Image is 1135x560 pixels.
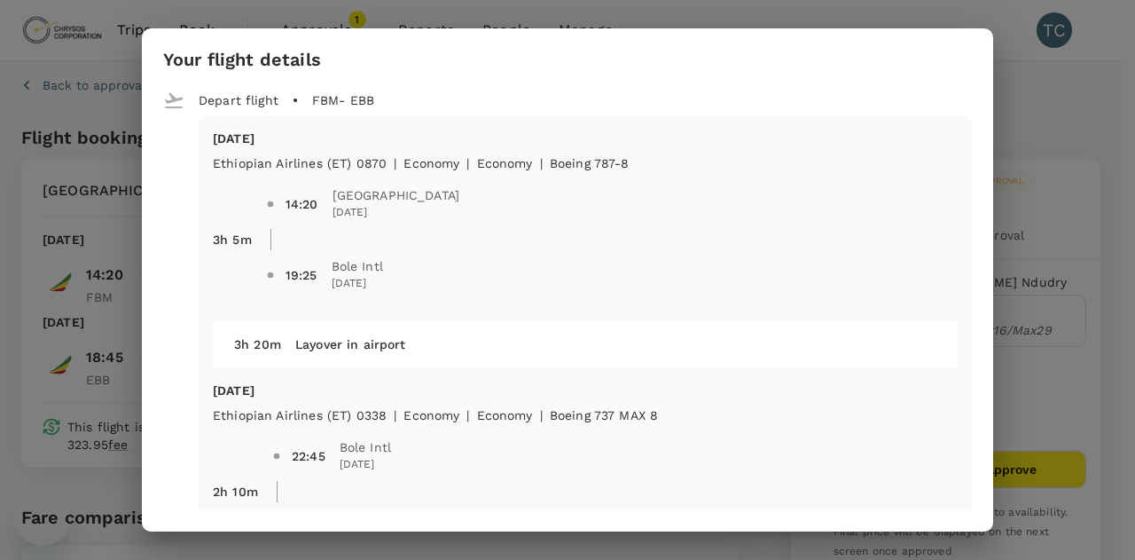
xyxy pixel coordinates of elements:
[213,154,387,172] p: Ethiopian Airlines (ET) 0870
[340,509,419,527] span: Entebbe Intl
[466,408,469,422] span: |
[213,406,387,424] p: Ethiopian Airlines (ET) 0338
[550,154,630,172] p: Boeing 787-8
[163,50,321,70] h3: Your flight details
[295,337,406,351] span: Layover in airport
[466,156,469,170] span: |
[199,91,278,109] p: Depart flight
[477,154,533,172] p: Economy
[394,408,396,422] span: |
[540,156,543,170] span: |
[213,231,252,248] p: 3h 5m
[403,154,459,172] p: economy
[213,130,958,147] p: [DATE]
[332,257,383,275] span: Bole Intl
[340,456,391,474] span: [DATE]
[550,406,658,424] p: Boeing 737 MAX 8
[340,438,391,456] span: Bole Intl
[403,406,459,424] p: economy
[312,91,374,109] p: FBM - EBB
[286,195,318,213] div: 14:20
[234,337,281,351] span: 3h 20m
[213,382,958,399] p: [DATE]
[332,275,383,293] span: [DATE]
[540,408,543,422] span: |
[292,447,325,465] div: 22:45
[394,156,396,170] span: |
[477,406,533,424] p: Economy
[333,186,460,204] span: [GEOGRAPHIC_DATA]
[286,266,317,284] div: 19:25
[213,483,258,501] p: 2h 10m
[333,204,460,222] span: [DATE]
